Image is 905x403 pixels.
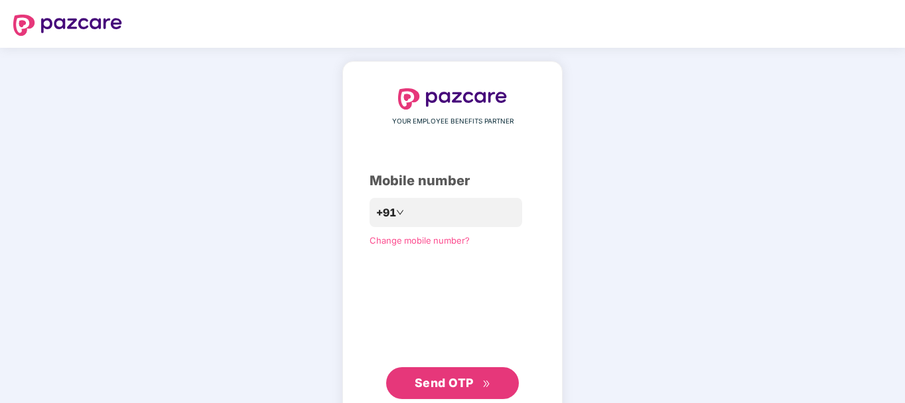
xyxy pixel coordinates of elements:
img: logo [398,88,507,110]
div: Mobile number [370,171,535,191]
span: YOUR EMPLOYEE BENEFITS PARTNER [392,116,514,127]
span: double-right [482,380,491,388]
a: Change mobile number? [370,235,470,246]
button: Send OTPdouble-right [386,367,519,399]
span: +91 [376,204,396,221]
span: Send OTP [415,376,474,390]
img: logo [13,15,122,36]
span: down [396,208,404,216]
